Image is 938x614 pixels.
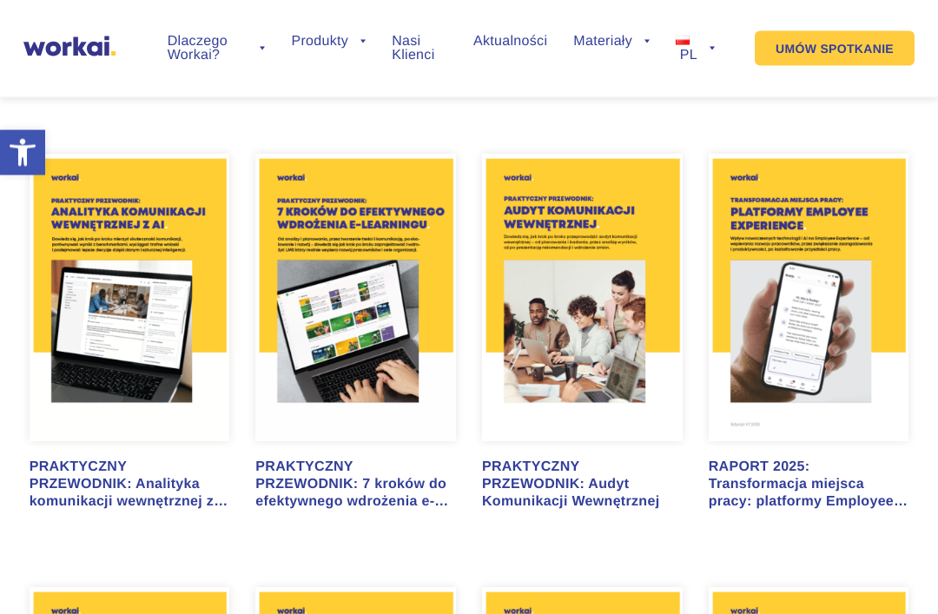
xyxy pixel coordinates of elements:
[755,31,915,66] a: UMÓW SPOTKANIE
[469,142,696,533] a: PRAKTYCZNY PRZEWODNIK: Audyt Komunikacji Wewnętrznej
[680,48,697,63] span: PL
[696,142,922,533] a: RAPORT 2025: Transformacja miejsca pracy: platformy Employee Experience
[168,35,266,63] a: Dlaczego Workai?
[392,35,447,63] a: Nasi Klienci
[473,35,547,49] a: Aktualności
[482,459,683,512] div: PRAKTYCZNY PRZEWODNIK: Audyt Komunikacji Wewnętrznej
[291,35,366,49] a: Produkty
[17,142,243,533] a: PRAKTYCZNY PRZEWODNIK: Analityka komunikacji wewnętrznej z AI
[573,35,650,49] a: Materiały
[242,142,469,533] a: PRAKTYCZNY PRZEWODNIK: 7 kroków do efektywnego wdrożenia e-learningu
[255,459,456,512] div: PRAKTYCZNY PRZEWODNIK: 7 kroków do efektywnego wdrożenia e-learningu
[709,459,909,512] div: RAPORT 2025: Transformacja miejsca pracy: platformy Employee Experience
[30,459,230,512] div: PRAKTYCZNY PRZEWODNIK: Analityka komunikacji wewnętrznej z AI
